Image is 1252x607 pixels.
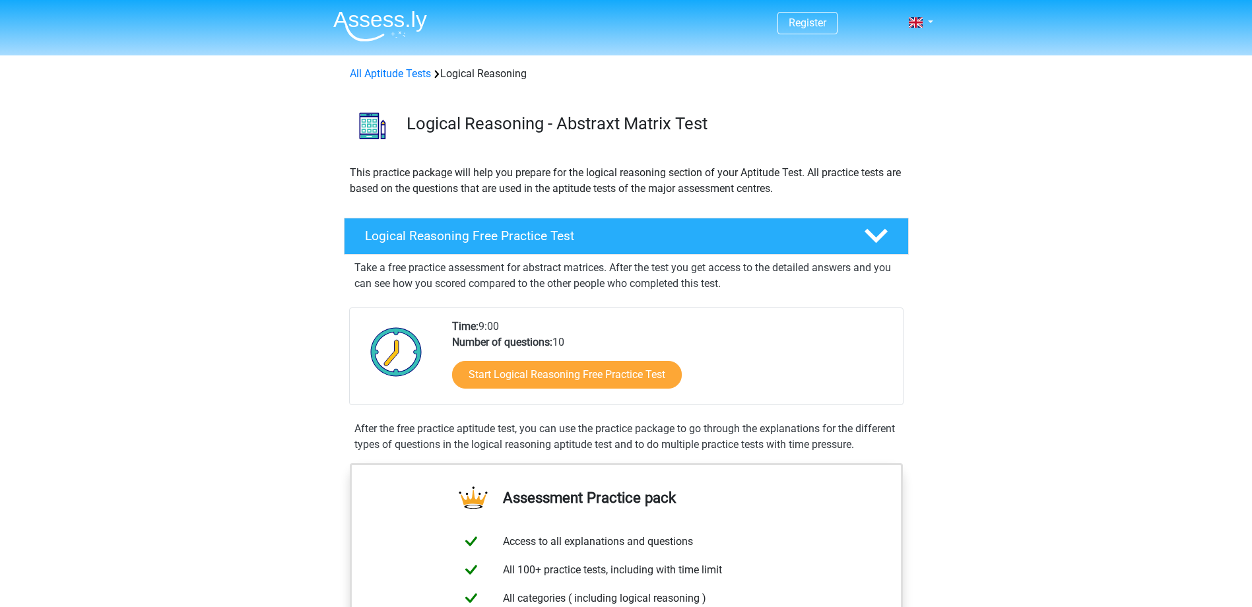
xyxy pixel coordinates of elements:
img: Assessly [333,11,427,42]
div: Logical Reasoning [345,66,908,82]
b: Number of questions: [452,336,552,348]
a: All Aptitude Tests [350,67,431,80]
div: After the free practice aptitude test, you can use the practice package to go through the explana... [349,421,904,453]
b: Time: [452,320,478,333]
a: Start Logical Reasoning Free Practice Test [452,361,682,389]
img: Clock [363,319,430,385]
div: 9:00 10 [442,319,902,404]
h4: Logical Reasoning Free Practice Test [365,228,843,243]
a: Register [789,16,826,29]
p: This practice package will help you prepare for the logical reasoning section of your Aptitude Te... [350,165,903,197]
a: Logical Reasoning Free Practice Test [339,218,914,255]
p: Take a free practice assessment for abstract matrices. After the test you get access to the detai... [354,260,898,292]
img: logical reasoning [345,98,401,154]
h3: Logical Reasoning - Abstraxt Matrix Test [407,113,898,134]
